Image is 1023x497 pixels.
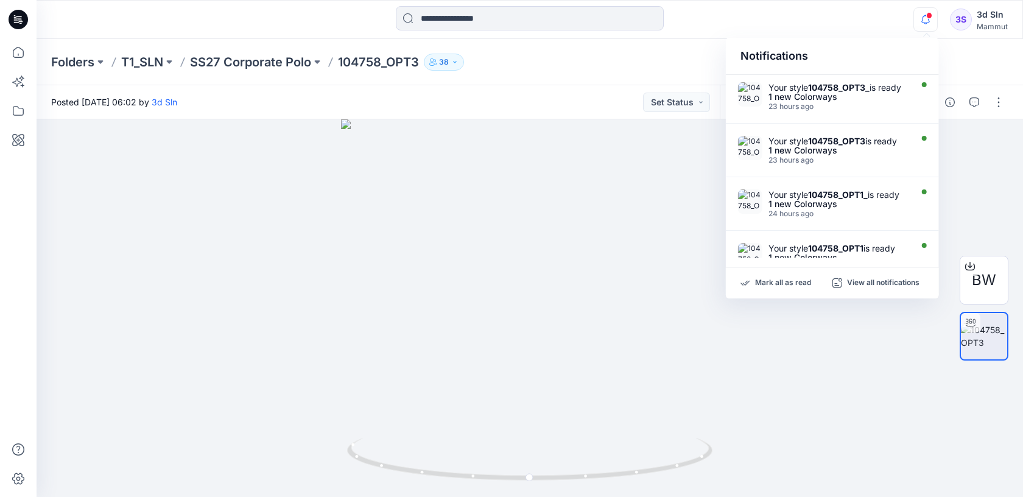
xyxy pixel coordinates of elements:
div: 3S [950,9,972,30]
button: Details [940,93,960,112]
span: BW [972,269,996,291]
a: 3d Sln [152,97,177,107]
div: 3d Sln [977,7,1008,22]
a: Folders [51,54,94,71]
div: 1 new Colorways [768,146,909,155]
strong: 104758_OPT1 [808,243,863,253]
p: Mark all as read [755,278,811,289]
strong: 104758_OPT3_ [808,82,870,93]
button: 38 [424,54,464,71]
strong: 104758_OPT3 [808,136,865,146]
span: Posted [DATE] 06:02 by [51,96,177,108]
div: Your style is ready [768,243,909,253]
a: T1_SLN [121,54,163,71]
p: View all notifications [847,278,919,289]
img: 104758_OPT3 [961,323,1007,349]
p: 104758_OPT3 [338,54,419,71]
div: 1 new Colorways [768,253,909,262]
img: 104758_OPT1 [738,243,762,267]
a: SS27 Corporate Polo [190,54,311,71]
div: Your style is ready [768,189,909,200]
div: 1 new Colorways [768,93,909,101]
div: Wednesday, October 01, 2025 05:58 [768,210,909,218]
div: Your style is ready [768,82,909,93]
img: 104758_OPT3_ [738,82,762,107]
div: Mammut [977,22,1008,31]
img: 104758_OPT1_ [738,189,762,214]
div: 1 new Colorways [768,200,909,208]
div: Wednesday, October 01, 2025 06:04 [768,156,909,164]
div: Wednesday, October 01, 2025 06:06 [768,102,909,111]
div: Notifications [726,38,939,75]
div: Your style is ready [768,136,909,146]
p: 38 [439,55,449,69]
strong: 104758_OPT1_ [808,189,868,200]
img: 104758_OPT3 [738,136,762,160]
